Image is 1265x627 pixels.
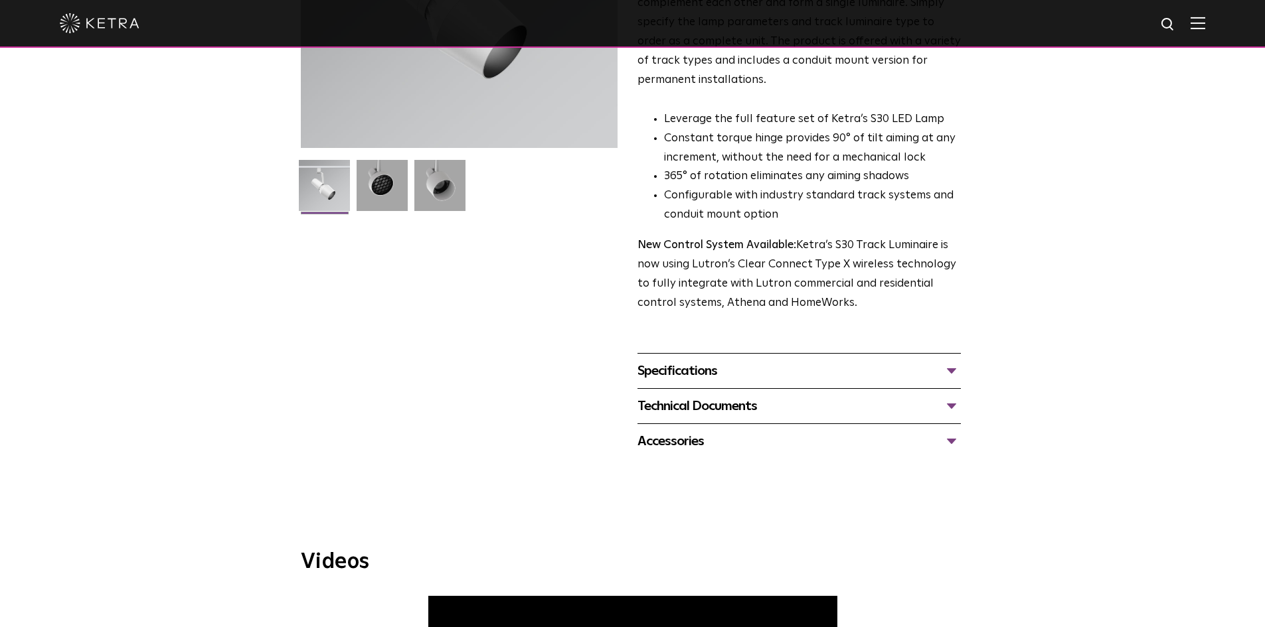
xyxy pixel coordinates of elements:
[664,186,961,225] li: Configurable with industry standard track systems and conduit mount option
[637,236,961,313] p: Ketra’s S30 Track Luminaire is now using Lutron’s Clear Connect Type X wireless technology to ful...
[60,13,139,33] img: ketra-logo-2019-white
[664,110,961,129] li: Leverage the full feature set of Ketra’s S30 LED Lamp
[1160,17,1177,33] img: search icon
[357,160,408,221] img: 3b1b0dc7630e9da69e6b
[664,167,961,186] li: 365° of rotation eliminates any aiming shadows
[1191,17,1205,29] img: Hamburger%20Nav.svg
[637,360,961,382] div: Specifications
[664,129,961,168] li: Constant torque hinge provides 90° of tilt aiming at any increment, without the need for a mechan...
[301,551,965,573] h3: Videos
[637,431,961,452] div: Accessories
[637,395,961,417] div: Technical Documents
[299,160,350,221] img: S30-Track-Luminaire-2021-Web-Square
[414,160,465,221] img: 9e3d97bd0cf938513d6e
[637,240,796,251] strong: New Control System Available:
